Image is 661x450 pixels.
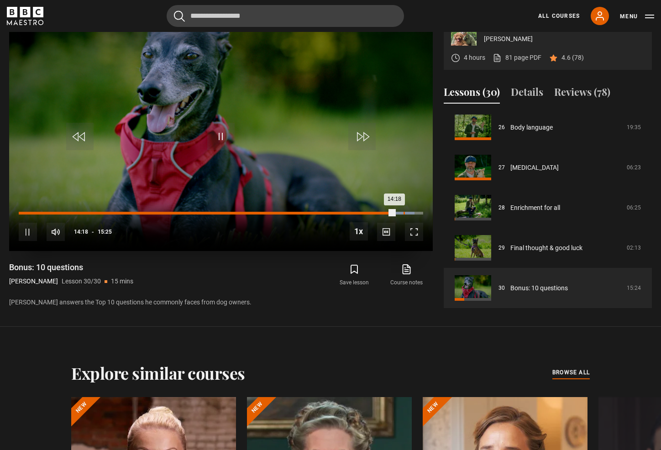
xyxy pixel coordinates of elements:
[74,224,88,240] span: 14:18
[510,283,568,293] a: Bonus: 10 questions
[561,53,584,63] p: 4.6 (78)
[9,13,433,251] video-js: Video Player
[510,163,559,173] a: [MEDICAL_DATA]
[167,5,404,27] input: Search
[174,10,185,22] button: Submit the search query
[511,84,543,104] button: Details
[552,368,590,377] span: browse all
[405,223,423,241] button: Fullscreen
[381,262,433,288] a: Course notes
[493,53,541,63] a: 81 page PDF
[62,277,101,286] p: Lesson 30/30
[484,34,645,44] p: [PERSON_NAME]
[92,229,94,235] span: -
[552,368,590,378] a: browse all
[111,277,133,286] p: 15 mins
[620,12,654,21] button: Toggle navigation
[7,7,43,25] svg: BBC Maestro
[377,223,395,241] button: Captions
[350,222,368,241] button: Playback Rate
[9,298,433,307] p: [PERSON_NAME] answers the Top 10 questions he commonly faces from dog owners.
[9,262,133,273] h1: Bonus: 10 questions
[71,363,245,382] h2: Explore similar courses
[510,243,582,253] a: Final thought & good luck
[538,12,580,20] a: All Courses
[510,123,553,132] a: Body language
[19,212,423,215] div: Progress Bar
[554,84,610,104] button: Reviews (78)
[47,223,65,241] button: Mute
[444,84,500,104] button: Lessons (30)
[19,223,37,241] button: Pause
[98,224,112,240] span: 15:25
[510,203,560,213] a: Enrichment for all
[464,53,485,63] p: 4 hours
[328,262,380,288] button: Save lesson
[9,277,58,286] p: [PERSON_NAME]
